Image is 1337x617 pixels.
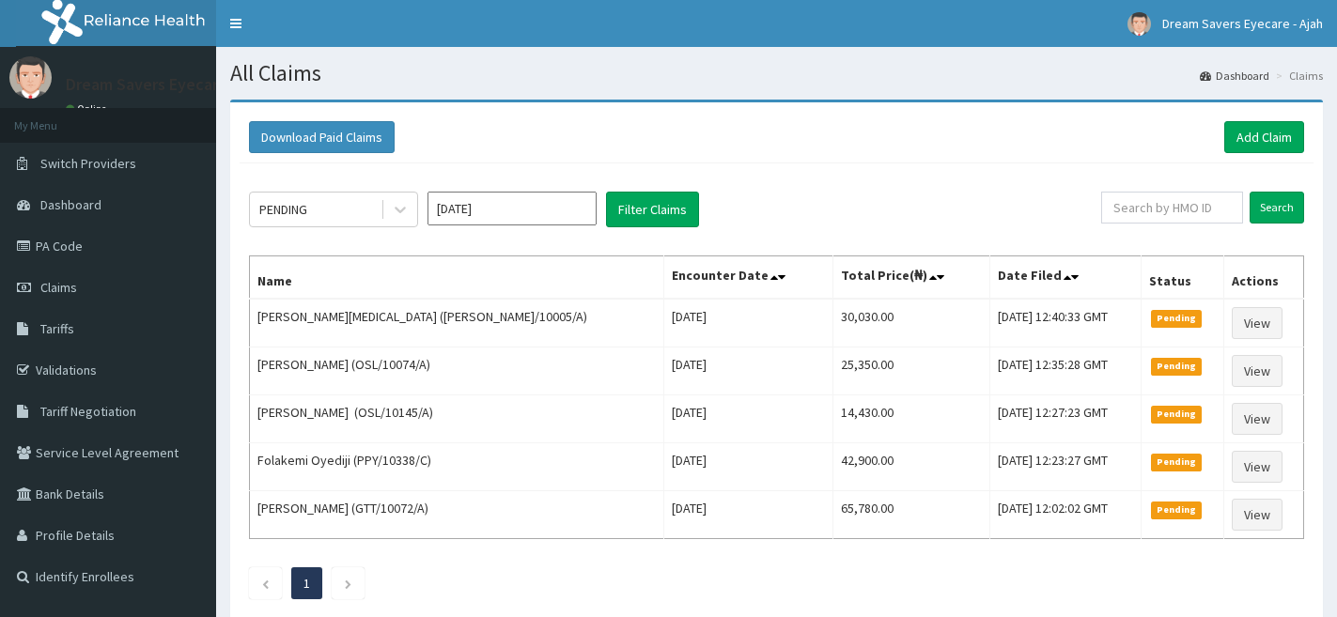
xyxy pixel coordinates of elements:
a: Dashboard [1200,68,1269,84]
img: User Image [1127,12,1151,36]
td: 14,430.00 [833,395,990,443]
td: [PERSON_NAME][MEDICAL_DATA] ([PERSON_NAME]/10005/A) [250,299,664,347]
td: [DATE] [664,347,833,395]
button: Filter Claims [606,192,699,227]
span: Pending [1151,358,1203,375]
img: User Image [9,56,52,99]
th: Status [1141,256,1223,300]
h1: All Claims [230,61,1323,85]
a: View [1232,307,1283,339]
span: Pending [1151,310,1203,327]
a: View [1232,499,1283,531]
td: [DATE] 12:23:27 GMT [989,443,1141,491]
td: 30,030.00 [833,299,990,347]
td: [PERSON_NAME] (OSL/10145/A) [250,395,664,443]
td: [DATE] [664,395,833,443]
span: Dream Savers Eyecare - Ajah [1162,15,1323,32]
td: [DATE] 12:27:23 GMT [989,395,1141,443]
a: Add Claim [1224,121,1304,153]
th: Total Price(₦) [833,256,990,300]
button: Download Paid Claims [249,121,395,153]
td: [DATE] 12:40:33 GMT [989,299,1141,347]
td: [DATE] 12:35:28 GMT [989,347,1141,395]
span: Pending [1151,501,1203,518]
td: 25,350.00 [833,347,990,395]
input: Search by HMO ID [1101,192,1243,224]
a: Previous page [261,575,270,592]
p: Dream Savers Eyecare - Ajah [66,76,272,93]
td: 65,780.00 [833,491,990,539]
th: Name [250,256,664,300]
th: Actions [1223,256,1303,300]
td: 42,900.00 [833,443,990,491]
th: Encounter Date [664,256,833,300]
li: Claims [1271,68,1323,84]
span: Tariff Negotiation [40,403,136,420]
th: Date Filed [989,256,1141,300]
a: View [1232,355,1283,387]
span: Pending [1151,406,1203,423]
span: Pending [1151,454,1203,470]
td: [DATE] [664,491,833,539]
a: View [1232,451,1283,483]
span: Claims [40,279,77,296]
a: Online [66,102,111,116]
td: [DATE] [664,443,833,491]
div: PENDING [259,200,307,219]
span: Dashboard [40,196,101,213]
input: Search [1250,192,1304,224]
td: [PERSON_NAME] (GTT/10072/A) [250,491,664,539]
td: [PERSON_NAME] (OSL/10074/A) [250,347,664,395]
input: Select Month and Year [428,192,597,225]
td: Folakemi Oyediji (PPY/10338/C) [250,443,664,491]
a: Next page [344,575,352,592]
td: [DATE] 12:02:02 GMT [989,491,1141,539]
a: View [1232,403,1283,435]
span: Switch Providers [40,155,136,172]
a: Page 1 is your current page [303,575,310,592]
span: Tariffs [40,320,74,337]
td: [DATE] [664,299,833,347]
